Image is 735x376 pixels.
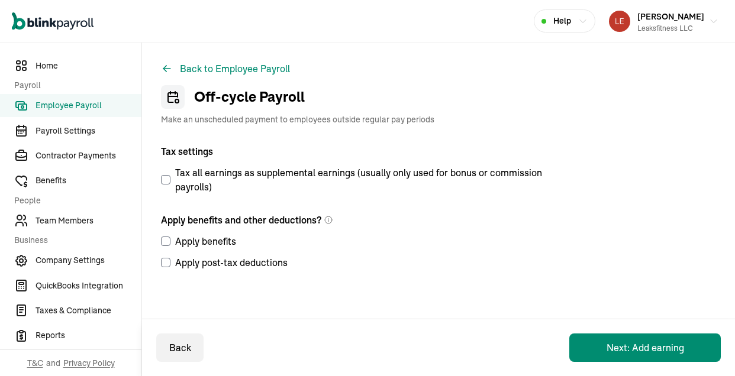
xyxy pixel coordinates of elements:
span: People [14,195,134,207]
input: Apply post-tax deductions [161,258,170,267]
div: Leaksfitness LLC [637,23,704,34]
span: Payroll Settings [36,125,141,137]
input: Tax all earnings as supplemental earnings (usually only used for bonus or commission payrolls) [161,175,170,184]
span: Apply benefits and other deductions? [161,213,321,227]
button: Back [156,333,204,362]
span: Payroll [14,79,134,92]
span: T&C [27,357,43,369]
iframe: Chat Widget [676,319,735,376]
h1: Off-cycle Payroll [161,85,434,109]
label: Apply benefits [161,234,552,248]
button: Next: Add earning [569,333,721,362]
input: Apply benefits [161,236,170,246]
span: Taxes & Compliance [36,304,141,317]
span: Team Members [36,215,141,227]
button: Back to Employee Payroll [161,61,290,76]
nav: Global [12,4,94,38]
button: Help [534,9,595,33]
span: Home [36,60,141,72]
label: Tax all earnings as supplemental earnings (usually only used for bonus or commission payrolls) [161,166,552,194]
span: Company Settings [36,254,141,267]
span: Business [14,234,134,247]
span: [PERSON_NAME] [637,11,704,22]
span: Employee Payroll [36,99,141,112]
span: Make an unscheduled payment to employees outside regular pay periods [161,114,434,125]
label: Apply post-tax deductions [161,255,552,270]
span: Benefits [36,174,141,187]
span: Contractor Payments [36,150,141,162]
span: Reports [36,329,141,342]
span: Help [553,15,571,27]
button: [PERSON_NAME]Leaksfitness LLC [604,7,723,36]
span: QuickBooks Integration [36,280,141,292]
span: Tax settings [161,145,213,157]
span: Privacy Policy [63,357,115,369]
